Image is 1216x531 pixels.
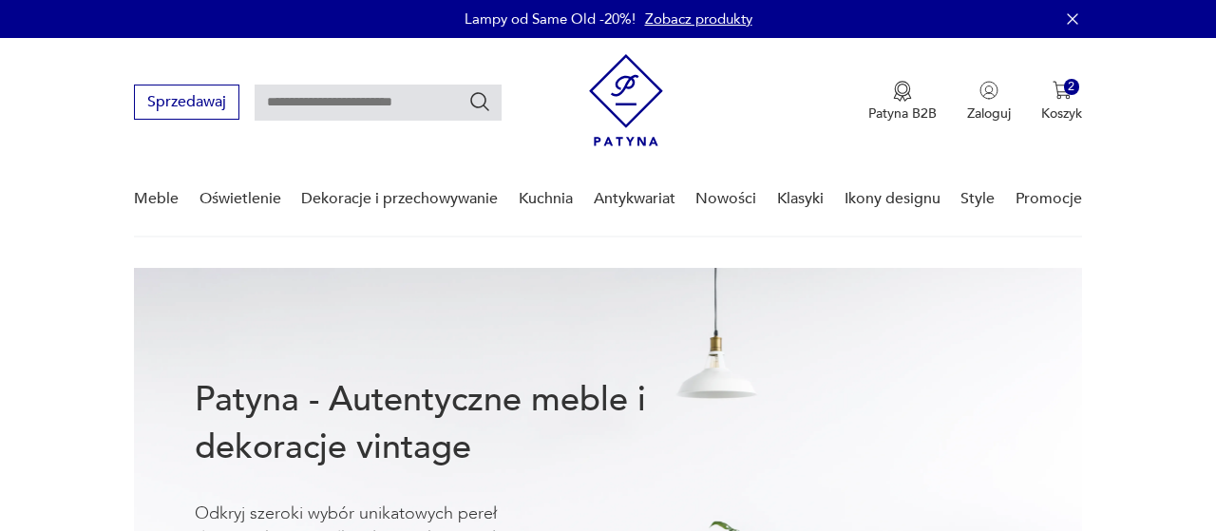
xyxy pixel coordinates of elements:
[777,162,824,236] a: Klasyki
[645,9,752,28] a: Zobacz produkty
[1016,162,1082,236] a: Promocje
[199,162,281,236] a: Oświetlenie
[134,85,239,120] button: Sprzedawaj
[960,162,995,236] a: Style
[893,81,912,102] img: Ikona medalu
[589,54,663,146] img: Patyna - sklep z meblami i dekoracjami vintage
[594,162,675,236] a: Antykwariat
[868,81,937,123] a: Ikona medaluPatyna B2B
[868,104,937,123] p: Patyna B2B
[868,81,937,123] button: Patyna B2B
[695,162,756,236] a: Nowości
[967,104,1011,123] p: Zaloguj
[465,9,636,28] p: Lampy od Same Old -20%!
[134,97,239,110] a: Sprzedawaj
[195,376,708,471] h1: Patyna - Autentyczne meble i dekoracje vintage
[967,81,1011,123] button: Zaloguj
[979,81,998,100] img: Ikonka użytkownika
[1053,81,1072,100] img: Ikona koszyka
[1064,79,1080,95] div: 2
[468,90,491,113] button: Szukaj
[1041,81,1082,123] button: 2Koszyk
[519,162,573,236] a: Kuchnia
[845,162,940,236] a: Ikony designu
[1041,104,1082,123] p: Koszyk
[134,162,179,236] a: Meble
[301,162,498,236] a: Dekoracje i przechowywanie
